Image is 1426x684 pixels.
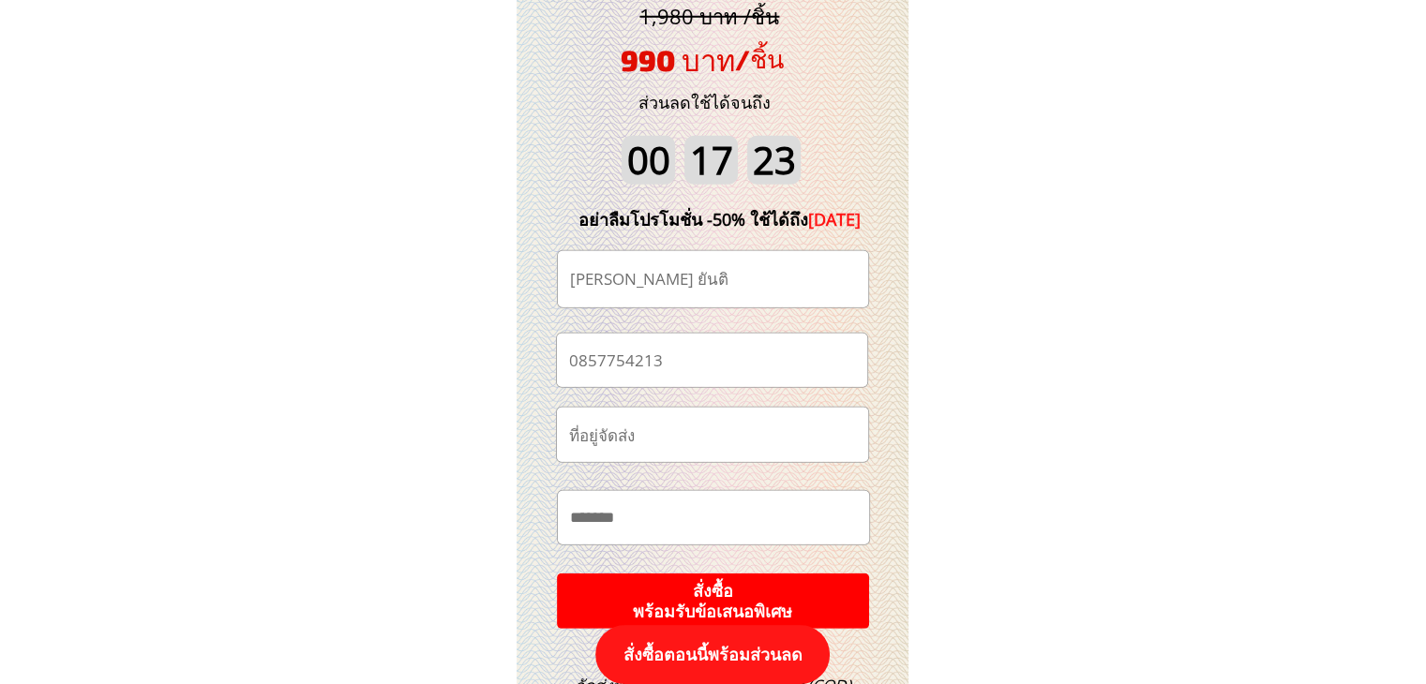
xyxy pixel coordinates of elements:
input: ชื่อ-นามสกุล [565,251,861,307]
span: /ชิ้น [735,43,784,73]
div: อย่าลืมโปรโมชั่น -50% ใช้ได้ถึง [550,206,890,233]
span: 990 บาท [621,42,735,77]
input: เบอร์โทรศัพท์ [564,334,860,387]
p: สั่งซื้อตอนนี้พร้อมส่วนลด [595,625,830,684]
span: 1,980 บาท /ชิ้น [639,2,779,30]
input: ที่อยู่จัดส่ง [564,408,861,462]
p: สั่งซื้อ พร้อมรับข้อเสนอพิเศษ [557,573,869,629]
h3: ส่วนลดใช้ได้จนถึง [613,89,796,116]
span: [DATE] [808,208,861,230]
